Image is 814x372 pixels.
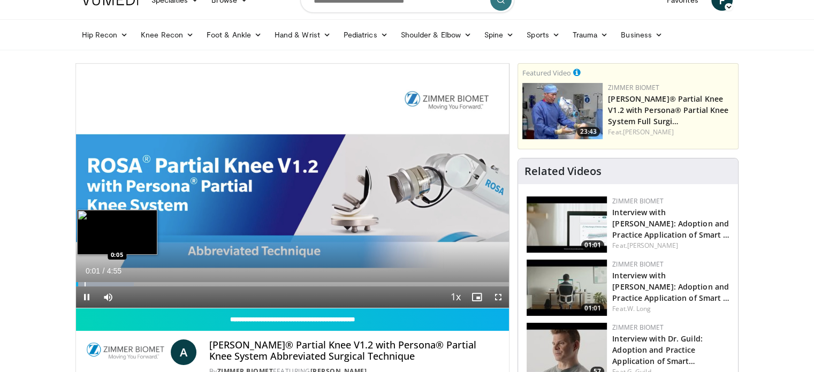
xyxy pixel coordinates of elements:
a: Zimmer Biomet [612,260,664,269]
h4: [PERSON_NAME]® Partial Knee V1.2 with Persona® Partial Knee System Abbreviated Surgical Technique [209,339,500,362]
div: Feat. [612,241,729,250]
div: Feat. [612,304,729,314]
small: Featured Video [522,68,571,78]
img: image.jpeg [77,210,157,255]
h4: Related Videos [524,165,602,178]
img: 01664f9e-370f-4f3e-ba1a-1c36ebbe6e28.150x105_q85_crop-smart_upscale.jpg [527,260,607,316]
button: Playback Rate [445,286,466,308]
div: Feat. [608,127,734,137]
a: Hip Recon [75,24,135,45]
span: 01:01 [581,303,604,313]
span: 23:43 [577,127,600,136]
a: Interview with Dr. Guild: Adoption and Practice Application of Smart… [612,333,703,366]
span: 4:55 [107,267,121,275]
button: Enable picture-in-picture mode [466,286,488,308]
a: Sports [520,24,566,45]
a: Trauma [566,24,615,45]
a: Zimmer Biomet [612,323,664,332]
button: Fullscreen [488,286,509,308]
a: Foot & Ankle [200,24,268,45]
a: 01:01 [527,260,607,316]
div: Progress Bar [76,282,509,286]
span: 01:01 [581,240,604,250]
a: Zimmer Biomet [608,83,659,92]
a: Interview with [PERSON_NAME]: Adoption and Practice Application of Smart … [612,207,729,240]
a: W. Long [627,304,651,313]
a: 23:43 [522,83,603,139]
span: 0:01 [86,267,100,275]
a: [PERSON_NAME] [623,127,674,136]
a: Interview with [PERSON_NAME]: Adoption and Practice Application of Smart … [612,270,729,303]
a: Knee Recon [134,24,200,45]
button: Mute [97,286,119,308]
a: Business [614,24,669,45]
button: Pause [76,286,97,308]
video-js: Video Player [76,64,509,308]
img: Zimmer Biomet [85,339,166,365]
a: A [171,339,196,365]
a: Spine [478,24,520,45]
a: 01:01 [527,196,607,253]
a: Shoulder & Elbow [394,24,478,45]
img: 99b1778f-d2b2-419a-8659-7269f4b428ba.150x105_q85_crop-smart_upscale.jpg [522,83,603,139]
a: Zimmer Biomet [612,196,664,206]
img: 9076d05d-1948-43d5-895b-0b32d3e064e7.150x105_q85_crop-smart_upscale.jpg [527,196,607,253]
a: [PERSON_NAME] [627,241,678,250]
a: Hand & Wrist [268,24,337,45]
a: [PERSON_NAME]® Partial Knee V1.2 with Persona® Partial Knee System Full Surgi… [608,94,728,126]
a: Pediatrics [337,24,394,45]
span: / [103,267,105,275]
